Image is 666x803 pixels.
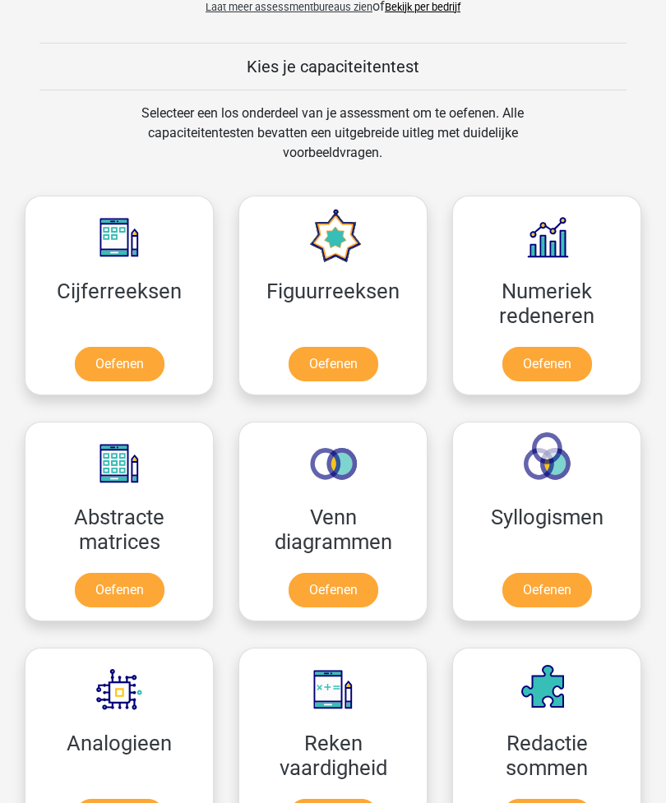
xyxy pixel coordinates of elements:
[75,347,164,381] a: Oefenen
[119,104,547,182] div: Selecteer een los onderdeel van je assessment om te oefenen. Alle capaciteitentesten bevatten een...
[289,573,378,607] a: Oefenen
[206,1,372,13] span: Laat meer assessmentbureaus zien
[385,1,460,13] a: Bekijk per bedrijf
[75,573,164,607] a: Oefenen
[502,347,592,381] a: Oefenen
[39,57,627,76] h5: Kies je capaciteitentest
[502,573,592,607] a: Oefenen
[289,347,378,381] a: Oefenen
